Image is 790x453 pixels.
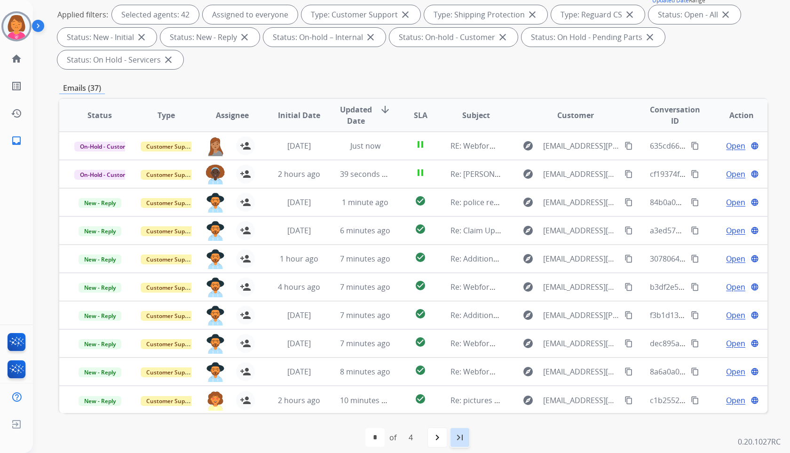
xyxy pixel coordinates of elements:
[239,32,250,43] mat-icon: close
[624,367,633,376] mat-icon: content_copy
[340,225,390,236] span: 6 minutes ago
[750,367,759,376] mat-icon: language
[141,226,202,236] span: Customer Support
[450,282,676,292] span: Re: Webform from [EMAIL_ADDRESS][DOMAIN_NAME] on [DATE]
[203,5,298,24] div: Assigned to everyone
[415,336,426,348] mat-icon: check_circle
[720,9,731,20] mat-icon: close
[287,338,311,349] span: [DATE]
[450,141,735,151] span: RE: Webform from [EMAIL_ADDRESS][PERSON_NAME][DOMAIN_NAME] on [DATE]
[543,281,619,293] span: [EMAIL_ADDRESS][DOMAIN_NAME]
[206,278,225,297] img: agent-avatar
[750,339,759,348] mat-icon: language
[624,396,633,405] mat-icon: content_copy
[79,198,121,208] span: New - Reply
[379,104,391,115] mat-icon: arrow_downward
[400,9,411,20] mat-icon: close
[57,50,183,69] div: Status: On Hold - Servicers
[450,169,521,179] span: Re: [PERSON_NAME]
[79,367,121,377] span: New - Reply
[527,9,538,20] mat-icon: close
[691,142,699,150] mat-icon: content_copy
[543,366,619,377] span: [EMAIL_ADDRESS][DOMAIN_NAME]
[691,311,699,319] mat-icon: content_copy
[450,225,511,236] span: Re: Claim Update
[424,5,547,24] div: Type: Shipping Protection
[79,311,121,321] span: New - Reply
[624,311,633,319] mat-icon: content_copy
[280,254,318,264] span: 1 hour ago
[141,198,202,208] span: Customer Support
[240,197,251,208] mat-icon: person_add
[3,13,30,40] img: avatar
[521,28,665,47] div: Status: On Hold - Pending Parts
[206,306,225,326] img: agent-avatar
[216,110,249,121] span: Assignee
[206,391,225,411] img: agent-avatar
[691,254,699,263] mat-icon: content_copy
[543,140,619,151] span: [EMAIL_ADDRESS][PERSON_NAME][DOMAIN_NAME]
[450,197,509,207] span: Re: police report
[240,310,251,321] mat-icon: person_add
[350,141,380,151] span: Just now
[136,32,147,43] mat-icon: close
[87,110,112,121] span: Status
[450,310,626,320] span: Re: Additional Information Needed for Your Claim
[74,142,139,151] span: On-Hold - Customer
[141,142,202,151] span: Customer Support
[450,366,676,377] span: Re: Webform from [EMAIL_ADDRESS][DOMAIN_NAME] on [DATE]
[160,28,260,47] div: Status: New - Reply
[79,396,121,406] span: New - Reply
[141,170,202,180] span: Customer Support
[543,395,619,406] span: [EMAIL_ADDRESS][DOMAIN_NAME]
[522,281,534,293] mat-icon: explore
[158,110,175,121] span: Type
[340,338,390,349] span: 7 minutes ago
[240,253,251,264] mat-icon: person_add
[415,308,426,319] mat-icon: check_circle
[462,110,490,121] span: Subject
[497,32,508,43] mat-icon: close
[624,283,633,291] mat-icon: content_copy
[287,310,311,320] span: [DATE]
[726,338,745,349] span: Open
[543,225,619,236] span: [EMAIL_ADDRESS][DOMAIN_NAME]
[691,198,699,207] mat-icon: content_copy
[726,253,745,264] span: Open
[263,28,386,47] div: Status: On-hold – Internal
[79,226,121,236] span: New - Reply
[340,366,390,377] span: 8 minutes ago
[240,140,251,151] mat-icon: person_add
[726,197,745,208] span: Open
[206,334,225,354] img: agent-avatar
[240,281,251,293] mat-icon: person_add
[624,170,633,178] mat-icon: content_copy
[650,104,701,127] span: Conversation ID
[11,53,22,64] mat-icon: home
[240,225,251,236] mat-icon: person_add
[522,253,534,264] mat-icon: explore
[557,110,594,121] span: Customer
[11,108,22,119] mat-icon: history
[624,9,635,20] mat-icon: close
[141,339,202,349] span: Customer Support
[750,396,759,405] mat-icon: language
[543,253,619,264] span: [EMAIL_ADDRESS][DOMAIN_NAME]
[414,110,427,121] span: SLA
[644,32,656,43] mat-icon: close
[287,225,311,236] span: [DATE]
[432,432,443,443] mat-icon: navigate_next
[415,223,426,235] mat-icon: check_circle
[543,197,619,208] span: [EMAIL_ADDRESS][DOMAIN_NAME]
[240,338,251,349] mat-icon: person_add
[726,281,745,293] span: Open
[691,283,699,291] mat-icon: content_copy
[522,225,534,236] mat-icon: explore
[543,338,619,349] span: [EMAIL_ADDRESS][DOMAIN_NAME]
[287,366,311,377] span: [DATE]
[450,338,676,349] span: Re: Webform from [EMAIL_ADDRESS][DOMAIN_NAME] on [DATE]
[650,169,786,179] span: cf19374f-ca74-4f72-af63-dd2215ddfea7
[726,168,745,180] span: Open
[389,432,396,443] div: of
[278,169,320,179] span: 2 hours ago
